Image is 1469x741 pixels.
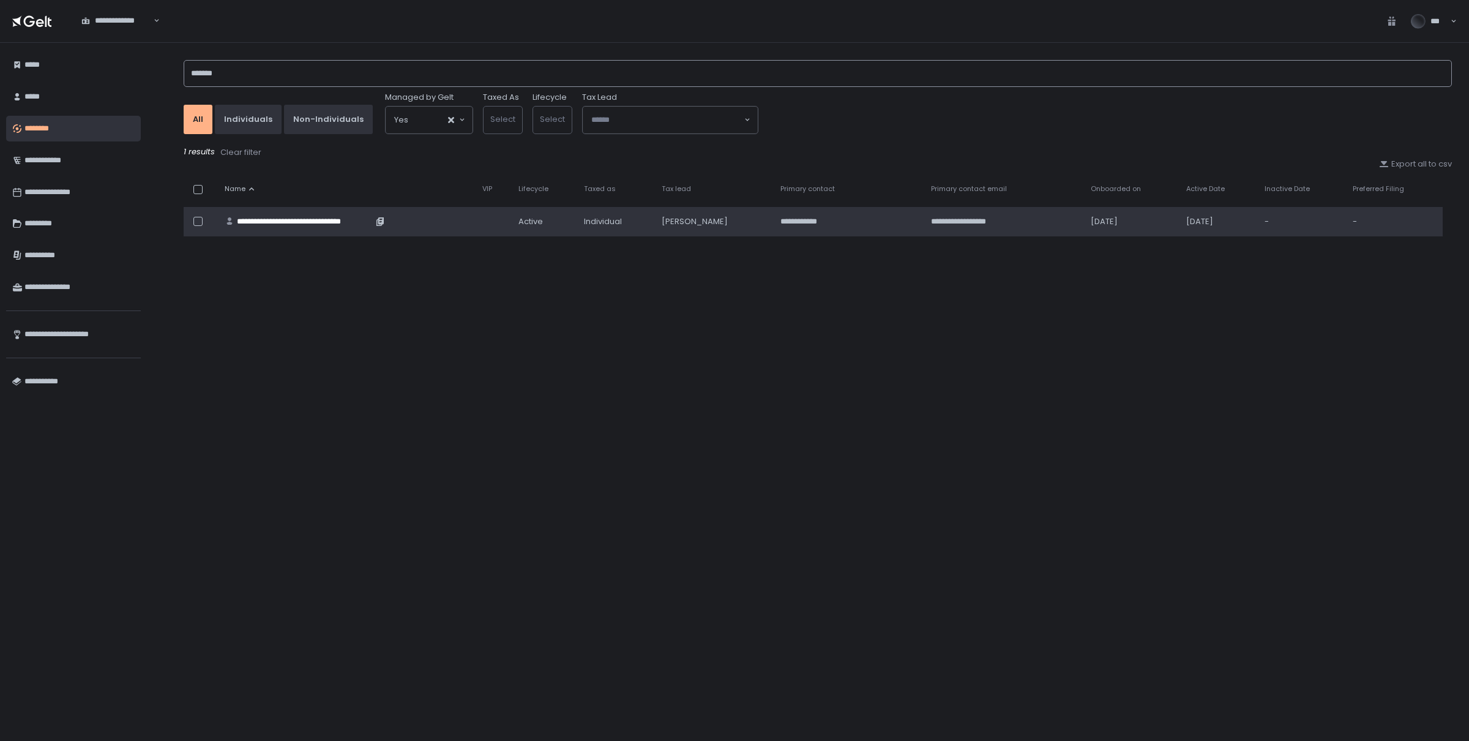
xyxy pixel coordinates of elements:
[1265,184,1310,194] span: Inactive Date
[582,92,617,103] span: Tax Lead
[584,184,616,194] span: Taxed as
[193,114,203,125] div: All
[584,216,647,227] div: Individual
[662,184,691,194] span: Tax lead
[1379,159,1452,170] button: Export all to csv
[1265,216,1338,227] div: -
[73,8,160,34] div: Search for option
[385,92,454,103] span: Managed by Gelt
[540,113,565,125] span: Select
[215,105,282,134] button: Individuals
[533,92,567,103] label: Lifecycle
[1186,216,1250,227] div: [DATE]
[184,146,1452,159] div: 1 results
[780,184,835,194] span: Primary contact
[225,184,245,194] span: Name
[1353,216,1435,227] div: -
[1353,184,1404,194] span: Preferred Filing
[931,184,1007,194] span: Primary contact email
[448,117,454,123] button: Clear Selected
[591,114,743,126] input: Search for option
[490,113,515,125] span: Select
[583,107,758,134] div: Search for option
[518,216,543,227] span: active
[1186,184,1225,194] span: Active Date
[482,184,492,194] span: VIP
[1091,184,1141,194] span: Onboarded on
[394,114,408,126] span: Yes
[518,184,548,194] span: Lifecycle
[1091,216,1172,227] div: [DATE]
[386,107,473,134] div: Search for option
[184,105,212,134] button: All
[293,114,364,125] div: Non-Individuals
[284,105,373,134] button: Non-Individuals
[662,216,766,227] div: [PERSON_NAME]
[220,146,262,159] button: Clear filter
[408,114,447,126] input: Search for option
[224,114,272,125] div: Individuals
[151,15,152,27] input: Search for option
[220,147,261,158] div: Clear filter
[483,92,519,103] label: Taxed As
